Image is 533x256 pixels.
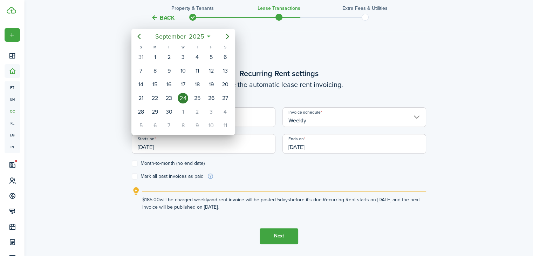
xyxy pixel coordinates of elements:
[206,93,217,103] div: Friday, September 26, 2025
[206,66,217,76] div: Friday, September 12, 2025
[150,66,160,76] div: Monday, September 8, 2025
[204,44,218,50] div: F
[136,93,146,103] div: Sunday, September 21, 2025
[206,120,217,131] div: Friday, October 10, 2025
[164,79,175,90] div: Tuesday, September 16, 2025
[150,120,160,131] div: Monday, October 6, 2025
[220,107,231,117] div: Saturday, October 4, 2025
[136,107,146,117] div: Sunday, September 28, 2025
[164,52,175,62] div: Tuesday, September 2, 2025
[164,120,175,131] div: Tuesday, October 7, 2025
[206,79,217,90] div: Friday, September 19, 2025
[134,44,148,50] div: S
[220,93,231,103] div: Saturday, September 27, 2025
[164,93,175,103] div: Tuesday, September 23, 2025
[162,44,176,50] div: T
[187,30,206,43] span: 2025
[220,79,231,90] div: Saturday, September 20, 2025
[206,52,217,62] div: Friday, September 5, 2025
[192,52,203,62] div: Thursday, September 4, 2025
[218,44,232,50] div: S
[150,79,160,90] div: Monday, September 15, 2025
[136,120,146,131] div: Sunday, October 5, 2025
[178,79,189,90] div: Wednesday, September 17, 2025
[220,52,231,62] div: Saturday, September 6, 2025
[178,120,189,131] div: Wednesday, October 8, 2025
[178,52,189,62] div: Wednesday, September 3, 2025
[178,93,189,103] div: Today, Wednesday, September 24, 2025
[192,93,203,103] div: Thursday, September 25, 2025
[150,93,160,103] div: Monday, September 22, 2025
[220,66,231,76] div: Saturday, September 13, 2025
[220,29,234,43] mbsc-button: Next page
[150,52,160,62] div: Monday, September 1, 2025
[136,52,146,62] div: Sunday, August 31, 2025
[206,107,217,117] div: Friday, October 3, 2025
[192,120,203,131] div: Thursday, October 9, 2025
[190,44,204,50] div: T
[164,107,175,117] div: Tuesday, September 30, 2025
[176,44,190,50] div: W
[192,66,203,76] div: Thursday, September 11, 2025
[150,107,160,117] div: Monday, September 29, 2025
[192,79,203,90] div: Thursday, September 18, 2025
[220,120,231,131] div: Saturday, October 11, 2025
[151,30,209,43] mbsc-button: September2025
[148,44,162,50] div: M
[136,66,146,76] div: Sunday, September 7, 2025
[164,66,175,76] div: Tuesday, September 9, 2025
[153,30,187,43] span: September
[132,29,146,43] mbsc-button: Previous page
[178,66,189,76] div: Wednesday, September 10, 2025
[136,79,146,90] div: Sunday, September 14, 2025
[192,107,203,117] div: Thursday, October 2, 2025
[178,107,189,117] div: Wednesday, October 1, 2025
